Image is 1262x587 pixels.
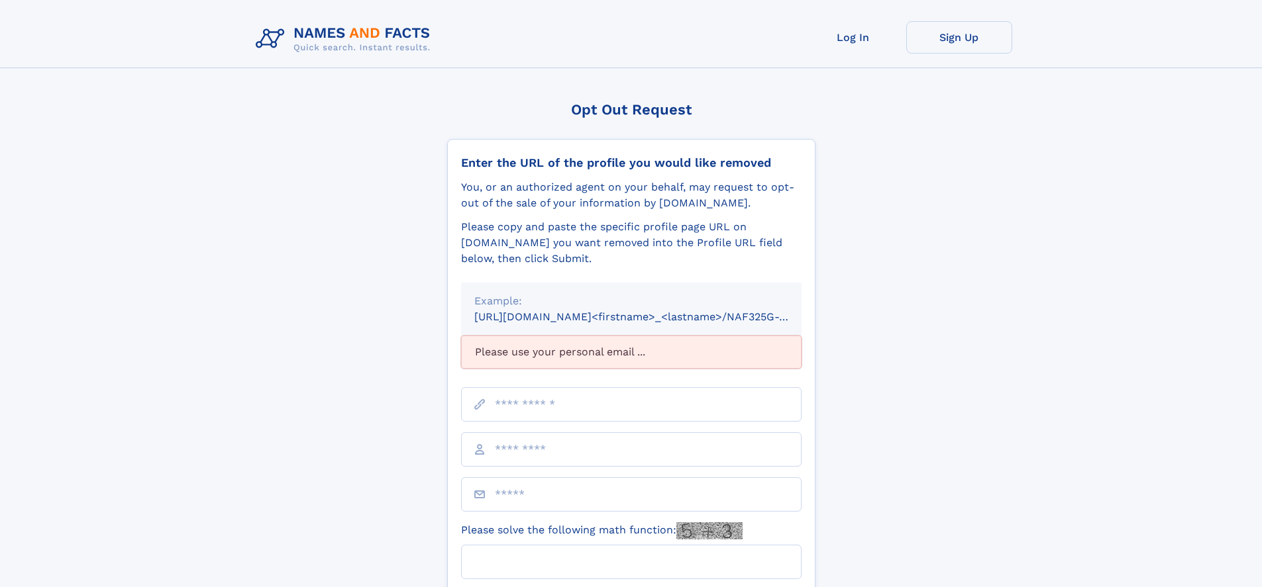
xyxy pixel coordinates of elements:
div: You, or an authorized agent on your behalf, may request to opt-out of the sale of your informatio... [461,179,802,211]
div: Please copy and paste the specific profile page URL on [DOMAIN_NAME] you want removed into the Pr... [461,219,802,267]
a: Sign Up [906,21,1012,54]
div: Enter the URL of the profile you would like removed [461,156,802,170]
img: Logo Names and Facts [250,21,441,57]
small: [URL][DOMAIN_NAME]<firstname>_<lastname>/NAF325G-xxxxxxxx [474,310,827,323]
div: Example: [474,293,788,309]
a: Log In [800,21,906,54]
label: Please solve the following math function: [461,522,743,539]
div: Opt Out Request [447,101,815,118]
div: Please use your personal email ... [461,336,802,369]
